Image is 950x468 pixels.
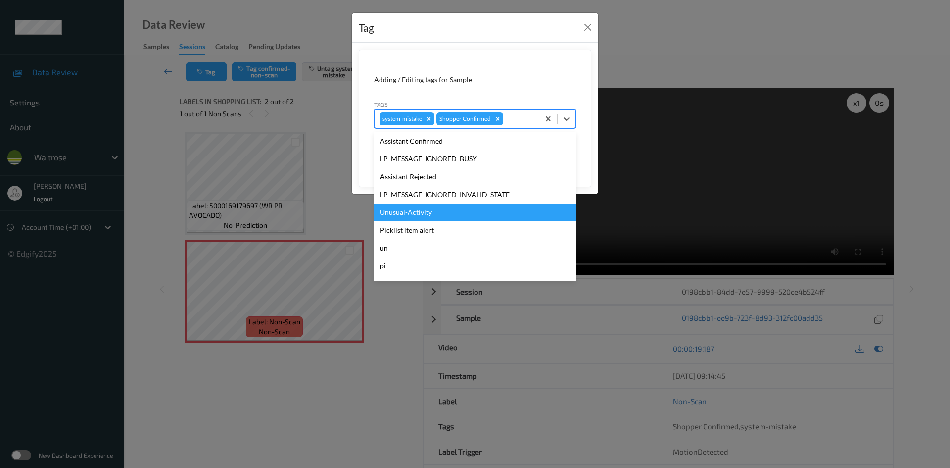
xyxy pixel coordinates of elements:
label: Tags [374,100,388,109]
div: pi [374,257,576,275]
div: Assitance Clean the Meachine [374,275,576,293]
div: Adding / Editing tags for Sample [374,75,576,85]
div: LP_MESSAGE_IGNORED_INVALID_STATE [374,186,576,204]
div: Assistant Confirmed [374,132,576,150]
div: Shopper Confirmed [436,112,492,125]
div: Picklist item alert [374,221,576,239]
div: LP_MESSAGE_IGNORED_BUSY [374,150,576,168]
div: un [374,239,576,257]
div: Assistant Rejected [374,168,576,186]
div: Tag [359,20,374,36]
div: Remove system-mistake [424,112,434,125]
div: Unusual-Activity [374,204,576,221]
button: Close [581,20,595,34]
div: Remove Shopper Confirmed [492,112,503,125]
div: system-mistake [380,112,424,125]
